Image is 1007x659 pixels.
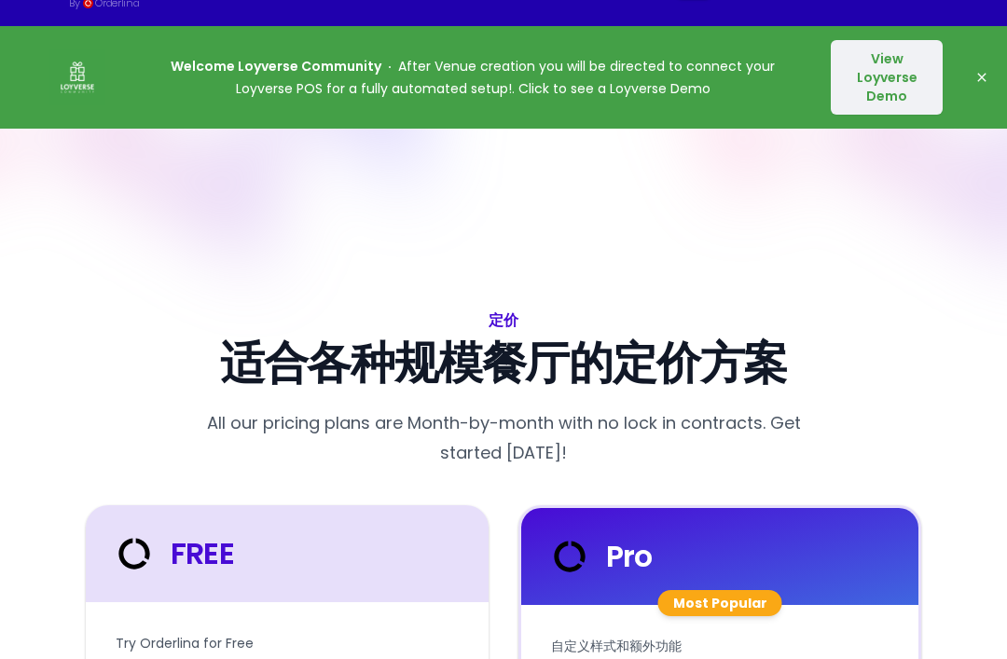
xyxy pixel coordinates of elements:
[831,41,943,116] button: View Loyverse Demo
[142,56,804,101] p: After Venue creation you will be directed to connect your Loyverse POS for a fully automated setu...
[112,532,234,577] div: FREE
[116,633,459,655] p: Try Orderlina for Free
[547,535,653,580] div: Pro
[86,342,921,387] p: 适合各种规模餐厅的定价方案
[551,636,889,658] p: 自定义样式和额外功能
[190,409,817,469] p: All our pricing plans are Month-by-month with no lock in contracts. Get started [DATE]!
[171,58,381,76] strong: Welcome Loyverse Community
[86,309,921,335] h1: 定价
[658,591,782,617] div: Most Popular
